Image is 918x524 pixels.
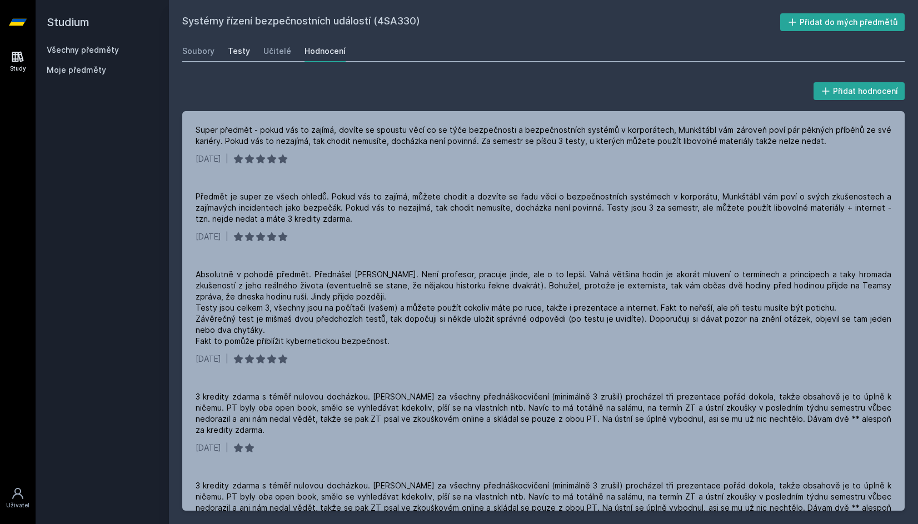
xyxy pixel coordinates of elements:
[780,13,905,31] button: Přidat do mých předmětů
[196,231,221,242] div: [DATE]
[182,13,780,31] h2: Systémy řízení bezpečnostních událostí (4SA330)
[196,391,891,436] div: 3 kredity zdarma s téměř nulovou docházkou. [PERSON_NAME] za všechny přednáškocvičení (minimálně ...
[226,231,228,242] div: |
[228,40,250,62] a: Testy
[182,46,214,57] div: Soubory
[2,44,33,78] a: Study
[814,82,905,100] button: Přidat hodnocení
[226,153,228,164] div: |
[263,46,291,57] div: Učitelé
[47,45,119,54] a: Všechny předměty
[6,501,29,510] div: Uživatel
[263,40,291,62] a: Učitelé
[196,353,221,365] div: [DATE]
[196,442,221,453] div: [DATE]
[182,40,214,62] a: Soubory
[228,46,250,57] div: Testy
[47,64,106,76] span: Moje předměty
[2,481,33,515] a: Uživatel
[196,153,221,164] div: [DATE]
[196,124,891,147] div: Super předmět - pokud vás to zajímá, dovíte se spoustu věcí co se týče bezpečnosti a bezpečnostní...
[305,40,346,62] a: Hodnocení
[226,353,228,365] div: |
[226,442,228,453] div: |
[305,46,346,57] div: Hodnocení
[196,191,891,224] div: Předmět je super ze všech ohledů. Pokud vás to zajímá, můžete chodit a dozvíte se řadu věcí o bez...
[10,64,26,73] div: Study
[196,269,891,347] div: Absolutně v pohodě předmět. Přednášel [PERSON_NAME]. Není profesor, pracuje jinde, ale o to lepší...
